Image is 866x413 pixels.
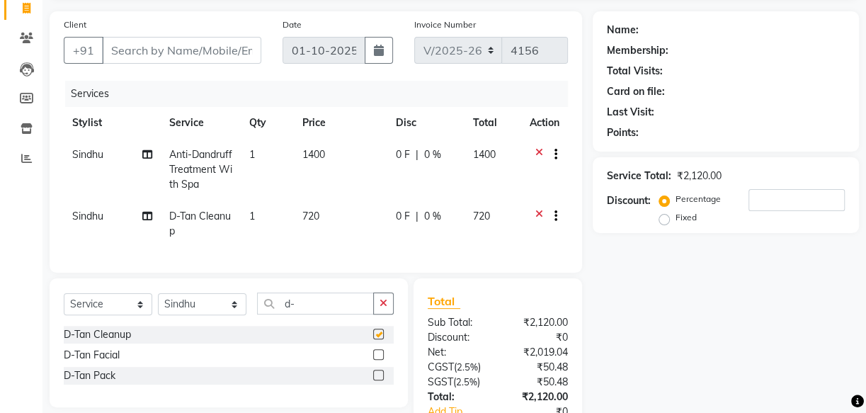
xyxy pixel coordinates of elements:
div: Points: [607,125,639,140]
div: D-Tan Facial [64,348,120,363]
div: ₹2,120.00 [498,390,579,404]
th: Price [294,107,387,139]
div: ₹0 [498,330,579,345]
span: 0 % [424,147,441,162]
div: ₹50.48 [498,375,579,390]
th: Qty [241,107,294,139]
label: Client [64,18,86,31]
span: 0 F [396,147,410,162]
span: SGST [428,375,453,388]
span: 1 [249,148,255,161]
span: D-Tan Cleanup [169,210,231,237]
label: Fixed [676,211,697,224]
input: Search or Scan [257,293,374,315]
div: ( ) [417,360,498,375]
span: | [416,147,418,162]
span: 1400 [473,148,496,161]
div: ₹2,120.00 [498,315,579,330]
span: 1 [249,210,255,222]
span: 720 [473,210,490,222]
div: Name: [607,23,639,38]
label: Percentage [676,193,721,205]
span: 720 [302,210,319,222]
div: ₹2,019.04 [498,345,579,360]
span: 2.5% [456,376,477,387]
div: Card on file: [607,84,665,99]
span: 1400 [302,148,325,161]
div: Discount: [417,330,498,345]
div: Total: [417,390,498,404]
th: Action [521,107,568,139]
div: Net: [417,345,498,360]
div: Discount: [607,193,651,208]
span: CGST [428,361,454,373]
label: Invoice Number [414,18,476,31]
th: Disc [387,107,465,139]
th: Total [465,107,521,139]
span: 0 F [396,209,410,224]
div: Last Visit: [607,105,654,120]
th: Service [161,107,241,139]
div: D-Tan Pack [64,368,115,383]
div: D-Tan Cleanup [64,327,131,342]
span: Anti-Dandruff Treatment With Spa [169,148,232,191]
span: Total [428,294,460,309]
span: 0 % [424,209,441,224]
div: ₹50.48 [498,360,579,375]
div: Services [65,81,579,107]
div: Membership: [607,43,668,58]
button: +91 [64,37,103,64]
input: Search by Name/Mobile/Email/Code [102,37,261,64]
div: Total Visits: [607,64,663,79]
span: 2.5% [457,361,478,373]
span: Sindhu [72,210,103,222]
div: Service Total: [607,169,671,183]
div: Sub Total: [417,315,498,330]
label: Date [283,18,302,31]
div: ( ) [417,375,498,390]
span: Sindhu [72,148,103,161]
th: Stylist [64,107,161,139]
div: ₹2,120.00 [677,169,722,183]
span: | [416,209,418,224]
